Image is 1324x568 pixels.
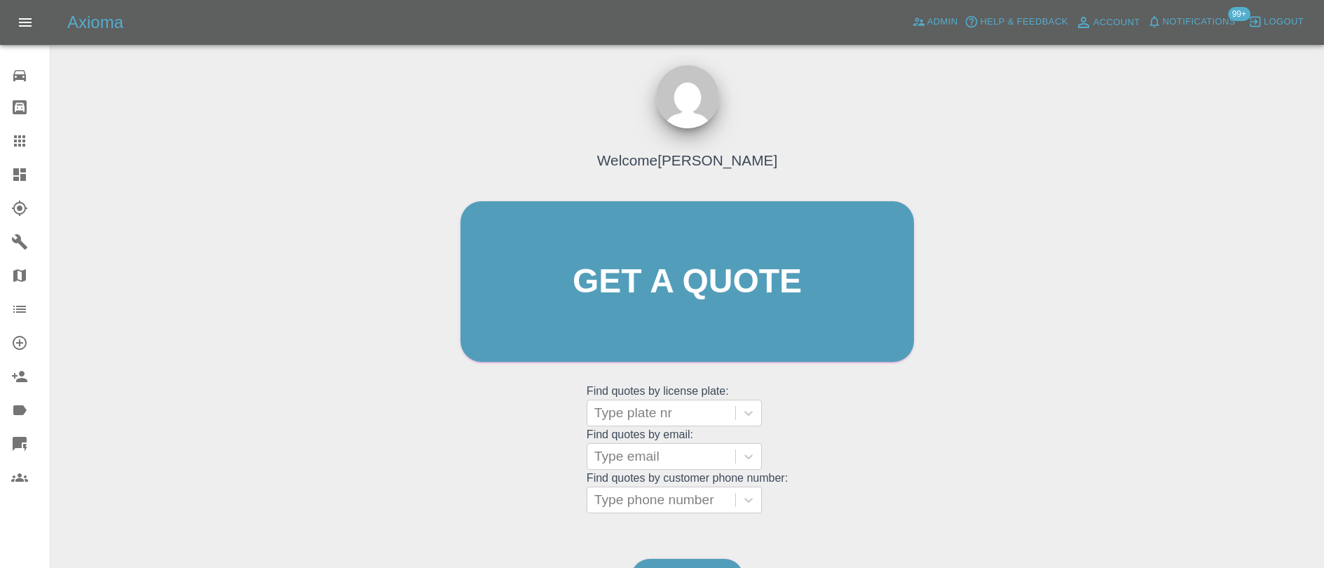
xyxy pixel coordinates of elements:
[980,14,1067,30] span: Help & Feedback
[1245,11,1307,33] button: Logout
[656,65,719,128] img: ...
[1093,15,1140,31] span: Account
[1144,11,1239,33] button: Notifications
[1163,14,1236,30] span: Notifications
[1228,7,1250,21] span: 99+
[597,149,777,171] h4: Welcome [PERSON_NAME]
[927,14,958,30] span: Admin
[908,11,962,33] a: Admin
[1264,14,1304,30] span: Logout
[587,428,788,470] grid: Find quotes by email:
[587,472,788,513] grid: Find quotes by customer phone number:
[587,385,788,426] grid: Find quotes by license plate:
[961,11,1071,33] button: Help & Feedback
[1072,11,1144,34] a: Account
[67,11,123,34] h5: Axioma
[8,6,42,39] button: Open drawer
[460,201,914,362] a: Get a quote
